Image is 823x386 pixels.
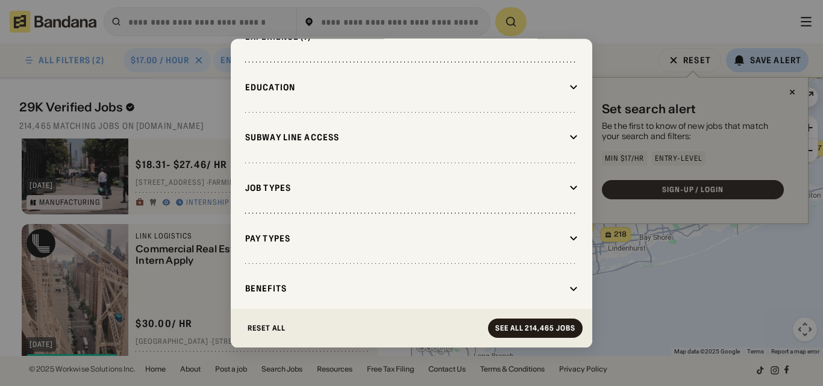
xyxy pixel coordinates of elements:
div: Subway Line Access [245,132,565,143]
div: Reset All [248,325,286,332]
div: Benefits [245,284,565,294]
div: Education [245,82,565,93]
div: Job Types [245,183,565,194]
div: Pay Types [245,233,565,244]
div: See all 214,465 jobs [495,325,575,332]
